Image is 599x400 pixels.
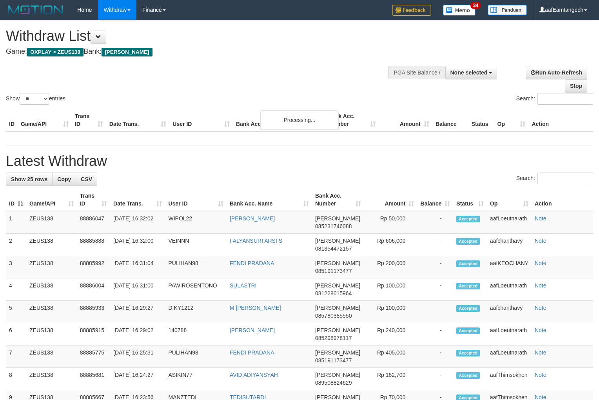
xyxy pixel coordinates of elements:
a: Note [535,305,546,311]
span: Copy 085298978117 to clipboard [315,335,352,341]
td: [DATE] 16:25:31 [110,345,165,368]
td: PULIHAN98 [165,256,227,278]
td: aafThimsokhen [487,368,532,390]
div: PGA Site Balance / [388,66,445,79]
td: aafLoeutnarath [487,345,532,368]
td: aafchanthavy [487,234,532,256]
span: [PERSON_NAME] [315,260,360,266]
td: [DATE] 16:32:02 [110,211,165,234]
td: ZEUS138 [26,345,77,368]
h1: Withdraw List [6,28,392,44]
span: Copy 089508824629 to clipboard [315,380,352,386]
td: 5 [6,301,26,323]
span: [PERSON_NAME] [102,48,152,56]
td: 8 [6,368,26,390]
td: 88885775 [77,345,110,368]
th: Bank Acc. Number [325,109,379,131]
label: Search: [516,93,593,105]
span: Accepted [456,238,480,245]
td: DIKY1212 [165,301,227,323]
td: PULIHAN98 [165,345,227,368]
a: FALYANSURI ARSI S [230,238,282,244]
th: Trans ID [72,109,106,131]
td: ASIKIN77 [165,368,227,390]
th: Bank Acc. Name: activate to sort column ascending [227,189,312,211]
span: [PERSON_NAME] [315,238,360,244]
td: 88885915 [77,323,110,345]
span: Show 25 rows [11,176,47,182]
input: Search: [537,173,593,184]
td: - [417,301,453,323]
td: 2 [6,234,26,256]
th: Date Trans. [106,109,170,131]
img: panduan.png [488,5,527,15]
td: - [417,256,453,278]
td: - [417,368,453,390]
a: Note [535,372,546,378]
td: ZEUS138 [26,234,77,256]
th: Amount [379,109,432,131]
h4: Game: Bank: [6,48,392,56]
h1: Latest Withdraw [6,153,593,169]
div: Processing... [260,110,339,130]
span: Copy 085191173477 to clipboard [315,268,352,274]
td: ZEUS138 [26,256,77,278]
a: Note [535,349,546,356]
td: 88885681 [77,368,110,390]
span: Accepted [456,372,480,379]
span: Accepted [456,260,480,267]
a: Note [535,260,546,266]
a: Note [535,327,546,333]
td: - [417,345,453,368]
span: Accepted [456,216,480,222]
td: PAWIROSENTONO [165,278,227,301]
th: Op: activate to sort column ascending [487,189,532,211]
span: [PERSON_NAME] [315,282,360,289]
th: Status [468,109,494,131]
th: ID [6,109,18,131]
td: aafLoeutnarath [487,323,532,345]
span: Accepted [456,327,480,334]
span: [PERSON_NAME] [315,305,360,311]
span: 34 [470,2,481,9]
th: Trans ID: activate to sort column ascending [77,189,110,211]
a: Note [535,215,546,222]
a: Show 25 rows [6,173,53,186]
a: Run Auto-Refresh [526,66,587,79]
td: Rp 405,000 [364,345,417,368]
span: OXPLAY > ZEUS138 [27,48,83,56]
td: [DATE] 16:29:27 [110,301,165,323]
th: Action [528,109,593,131]
span: Copy 081228015964 to clipboard [315,290,352,296]
a: SULASTRI [230,282,256,289]
span: [PERSON_NAME] [315,215,360,222]
a: AVID ADIYANSYAH [230,372,278,378]
th: User ID [169,109,233,131]
th: Status: activate to sort column ascending [453,189,487,211]
a: Stop [565,79,587,93]
td: Rp 100,000 [364,278,417,301]
td: Rp 50,000 [364,211,417,234]
a: Copy [52,173,76,186]
a: CSV [76,173,97,186]
button: None selected [445,66,497,79]
td: 4 [6,278,26,301]
td: [DATE] 16:31:00 [110,278,165,301]
th: Game/API [18,109,72,131]
span: [PERSON_NAME] [315,372,360,378]
a: [PERSON_NAME] [230,327,275,333]
td: WIPOL22 [165,211,227,234]
span: [PERSON_NAME] [315,327,360,333]
td: 88885933 [77,301,110,323]
td: ZEUS138 [26,211,77,234]
td: Rp 606,000 [364,234,417,256]
td: ZEUS138 [26,323,77,345]
th: User ID: activate to sort column ascending [165,189,227,211]
td: [DATE] 16:29:02 [110,323,165,345]
td: aafKEOCHANY [487,256,532,278]
td: 88886047 [77,211,110,234]
td: [DATE] 16:24:27 [110,368,165,390]
td: VEINNN [165,234,227,256]
span: CSV [81,176,92,182]
span: Copy 085191173477 to clipboard [315,357,352,364]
